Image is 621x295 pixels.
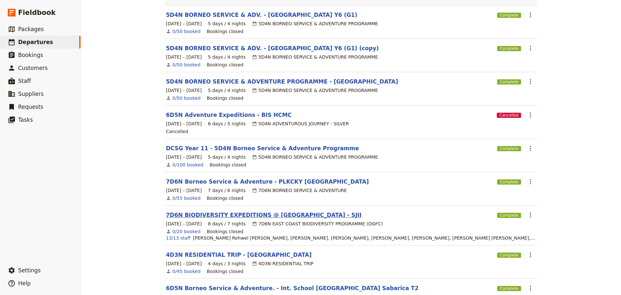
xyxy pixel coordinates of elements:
[525,210,536,221] button: Actions
[172,28,201,35] a: View the bookings for this departure
[18,65,48,71] span: Customers
[18,267,41,274] span: Settings
[18,78,31,84] span: Staff
[18,280,31,287] span: Help
[497,179,521,185] span: Complete
[208,87,246,94] span: 5 days / 4 nights
[18,39,53,45] span: Departures
[497,146,521,151] span: Complete
[497,13,521,18] span: Complete
[207,195,243,201] div: Bookings closed
[525,43,536,54] button: Actions
[525,176,536,187] button: Actions
[166,211,362,219] a: 7D6N BIODIVERSITY EXPEDITIONS @ [GEOGRAPHIC_DATA] - SJII
[208,54,246,60] span: 5 days / 4 nights
[252,87,378,94] div: 5D4N BORNEO SERVICE & ADVENTURE PROGRAMME
[172,62,201,68] a: View the bookings for this departure
[207,228,243,235] div: Bookings closed
[252,54,378,60] div: 5D4N BORNEO SERVICE & ADVENTURE PROGRAMME
[166,87,202,94] span: [DATE] – [DATE]
[207,28,243,35] div: Bookings closed
[166,221,202,227] span: [DATE] – [DATE]
[525,283,536,294] button: Actions
[166,78,398,85] a: 5D4N BORNEO SERVICE & ADVENTURE PROGRAMME - [GEOGRAPHIC_DATA]
[525,143,536,154] button: Actions
[252,120,349,127] div: 5D4N ADVENTUROUS JOURNEY - SILVER
[166,251,311,259] a: 4D3N RESIDENTIAL TRIP - [GEOGRAPHIC_DATA]
[208,120,246,127] span: 6 days / 5 nights
[172,195,201,201] a: View the bookings for this departure
[166,120,202,127] span: [DATE] – [DATE]
[497,213,521,218] span: Complete
[18,26,44,32] span: Packages
[166,187,202,194] span: [DATE] – [DATE]
[208,20,246,27] span: 5 days / 4 nights
[208,221,246,227] span: 8 days / 7 nights
[172,268,201,275] a: View the bookings for this departure
[208,187,246,194] span: 7 days / 6 nights
[166,284,419,292] a: 6D5N Borneo Service & Adventure. - Int. School [GEOGRAPHIC_DATA] Sabarica T2
[172,228,201,235] a: View the bookings for this departure
[252,154,378,160] div: 5D4N BORNEO SERVICE & ADVENTURE PROGRAMME
[252,260,314,267] div: 4D3N RESIDENTIAL TRIP
[166,20,202,27] span: [DATE] – [DATE]
[18,52,43,58] span: Bookings
[208,260,246,267] span: 4 days / 3 nights
[252,187,347,194] div: 7D6N BORNEO SERVICE & ADVENTURE
[525,249,536,260] button: Actions
[166,44,379,52] a: 5D4N BORNEO SERVICE & ADV. - [GEOGRAPHIC_DATA] Y6 (G1) (copy)
[497,253,521,258] span: Complete
[166,11,357,19] a: 5D4N BORNEO SERVICE & ADV. - [GEOGRAPHIC_DATA] Y6 (G1)
[166,260,202,267] span: [DATE] – [DATE]
[172,162,203,168] a: View the bookings for this departure
[166,128,188,135] div: Cancelled
[525,9,536,20] button: Actions
[207,95,243,101] div: Bookings closed
[18,104,43,110] span: Requests
[207,268,243,275] div: Bookings closed
[166,144,359,152] a: DCSG Year 11 - 5D4N Borneo Service & Adventure Programme
[525,76,536,87] button: Actions
[252,20,378,27] div: 5D4N BORNEO SERVICE & ADVENTURE PROGRAMME
[525,109,536,120] button: Actions
[208,154,246,160] span: 5 days / 4 nights
[252,221,383,227] div: 7D6N EAST COAST BIODIVERSITY PROGRAMME (DGFC)
[166,111,292,119] a: 6D5N Adventure Expeditions - BIS HCMC
[166,178,369,186] a: 7D6N Borneo Service & Adventure - PLKCKY [GEOGRAPHIC_DATA]
[497,79,521,85] span: Complete
[207,62,243,68] div: Bookings closed
[18,91,44,97] span: Suppliers
[497,113,521,118] span: Cancelled
[193,235,536,241] span: Angela Rehwel Marong, Fulbert Maurice, David Phowell, Benoit Goosen, Yunisah, Sonia Jacob, Floyd ...
[210,162,246,168] div: Bookings closed
[497,286,521,291] span: Complete
[18,8,56,17] span: Fieldbook
[172,95,201,101] a: View the bookings for this departure
[18,117,33,123] span: Tasks
[497,46,521,51] span: Complete
[166,54,202,60] span: [DATE] – [DATE]
[166,235,191,241] a: 13/13 staff
[166,154,202,160] span: [DATE] – [DATE]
